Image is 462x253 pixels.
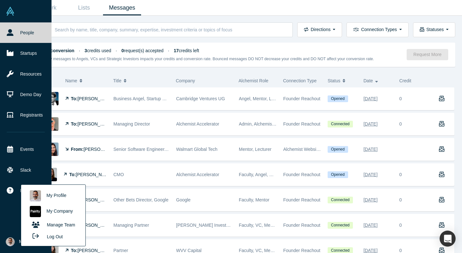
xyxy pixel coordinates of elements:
[114,147,208,152] span: Senior Software Engineer, Walmart Global Tech
[283,121,320,126] span: Founder Reachout
[44,57,374,61] small: Only messages to Angels, VCs and Strategic Investors impacts your credits and conversion rate. Bo...
[283,223,320,228] span: Founder Reachout
[114,172,124,177] span: CMO
[176,223,249,228] span: [PERSON_NAME] Investments, LLC
[27,204,80,219] a: My Company
[122,48,124,53] strong: 0
[363,169,378,180] div: [DATE]
[71,96,78,101] strong: To:
[84,48,111,53] span: credits used
[399,121,402,127] div: 0
[113,74,169,87] button: Title
[363,118,378,130] div: [DATE]
[399,197,402,203] div: 0
[399,78,411,83] span: Credit
[27,188,80,204] a: My Profile
[176,121,219,126] span: Alchemist Accelerator
[30,190,41,201] img: Gotam Bhardwaj's profile
[65,0,103,15] a: Lists
[30,206,41,217] img: Pairity's profile
[27,231,65,242] button: Log Out
[176,78,195,83] span: Company
[114,96,222,101] span: Business Angel, Startup Coach and best-selling author
[176,147,218,152] span: Walmart Global Tech
[328,95,348,102] span: Opened
[363,220,378,231] div: [DATE]
[116,48,117,53] span: ·
[328,222,353,229] span: Connected
[6,237,15,246] img: Gotam Bhardwaj's Account
[114,223,149,228] span: Managing Partner
[239,121,317,126] span: Admin, Alchemist, Mentor, Class Coach
[239,223,278,228] span: Faculty, VC, Mentor
[71,248,78,253] strong: To:
[114,121,150,126] span: Managing Director
[328,121,353,127] span: Connected
[113,74,122,87] span: Title
[283,147,339,152] span: Alchemist Website: Connect
[239,197,269,202] span: Faculty, Mentor
[168,48,169,53] span: ·
[283,78,317,83] span: Connection Type
[79,48,80,53] span: ·
[54,22,286,37] input: Search by name, title, company, summary, expertise, investment criteria or topics of focus
[6,7,15,16] img: Alchemist Vault Logo
[19,238,42,245] span: My Account
[174,48,179,53] strong: 17
[176,172,219,177] span: Alchemist Accelerator
[84,48,87,53] strong: 3
[328,74,357,87] button: Status
[363,74,393,87] button: Date
[44,48,75,53] strong: 0% conversion
[399,222,402,229] div: 0
[6,237,42,246] button: My Account
[77,96,114,101] span: [PERSON_NAME]
[84,147,120,152] span: [PERSON_NAME]
[65,74,107,87] button: Name
[77,248,114,253] span: [PERSON_NAME]
[239,78,268,83] span: Alchemist Role
[114,248,128,253] span: Partner
[239,96,320,101] span: Angel, Mentor, Lecturer, Channel Partner
[27,219,80,231] a: Manage Team
[363,93,378,104] div: [DATE]
[297,22,342,37] button: Directions
[77,121,114,126] span: [PERSON_NAME]
[283,172,320,177] span: Founder Reachout
[77,197,114,202] span: [PERSON_NAME]
[71,147,84,152] strong: From:
[399,171,402,178] div: 0
[346,22,408,37] button: Connection Types
[76,172,113,177] span: [PERSON_NAME]
[176,197,191,202] span: Google
[363,194,378,206] div: [DATE]
[239,248,311,253] span: Faculty, VC, Mentor, Limited Partner
[65,74,77,87] span: Name
[363,74,373,87] span: Date
[413,22,455,37] button: Statuses
[328,74,340,87] span: Status
[239,147,272,152] span: Mentor, Lecturer
[328,146,348,153] span: Opened
[174,48,199,53] span: credits left
[77,223,114,228] span: [PERSON_NAME]
[45,117,59,131] img: Laurent Rains's Profile Image
[363,144,378,155] div: [DATE]
[45,92,59,105] img: Martin Giese's Profile Image
[176,96,225,101] span: Cambridge Ventures UG
[283,248,320,253] span: Founder Reachout
[399,95,402,102] div: 0
[283,197,320,202] span: Founder Reachout
[176,248,202,253] span: WVV Capital
[114,197,169,202] span: Other Bets Director, Google
[45,143,59,156] img: Ankita Banerjee's Profile Image
[69,172,76,177] strong: To:
[103,0,141,15] a: Messages
[122,48,164,53] span: request(s) accepted
[283,96,320,101] span: Founder Reachout
[328,171,348,178] span: Opened
[20,187,29,194] span: Help
[328,197,353,203] span: Connected
[71,121,78,126] strong: To:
